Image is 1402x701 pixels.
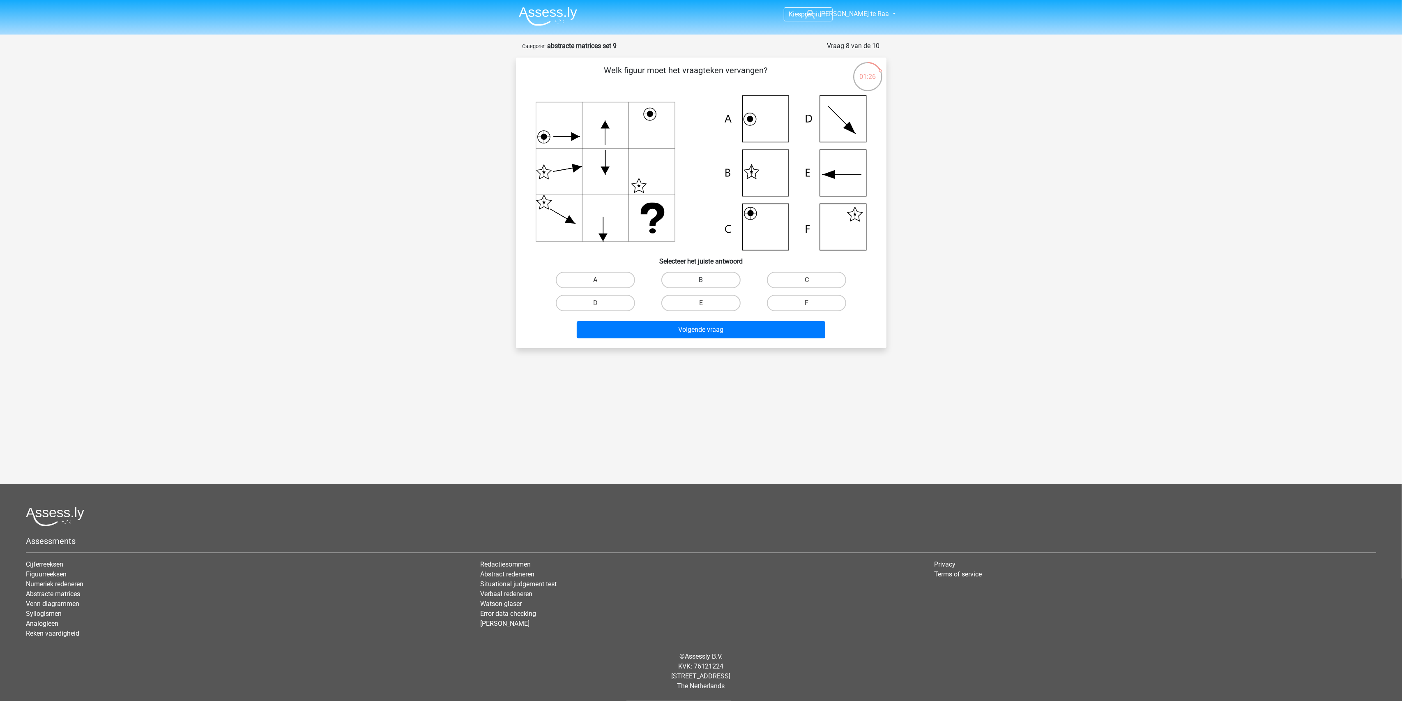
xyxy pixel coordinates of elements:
button: Volgende vraag [577,321,825,338]
a: [PERSON_NAME] [480,620,529,627]
a: Assessly B.V. [685,652,723,660]
a: Kiespremium [784,9,832,20]
a: Venn diagrammen [26,600,79,608]
img: Assessly logo [26,507,84,526]
label: D [556,295,635,311]
div: © KVK: 76121224 [STREET_ADDRESS] The Netherlands [20,645,1382,698]
label: B [661,272,741,288]
a: Abstracte matrices [26,590,80,598]
a: Verbaal redeneren [480,590,532,598]
label: A [556,272,635,288]
a: Figuurreeksen [26,570,67,578]
span: [PERSON_NAME] te Raa [820,10,889,18]
a: Redactiesommen [480,560,531,568]
a: Watson glaser [480,600,522,608]
h5: Assessments [26,536,1376,546]
p: Welk figuur moet het vraagteken vervangen? [529,64,843,89]
label: F [767,295,846,311]
a: Analogieen [26,620,58,627]
span: premium [801,10,827,18]
a: Reken vaardigheid [26,629,79,637]
strong: abstracte matrices set 9 [548,42,617,50]
h6: Selecteer het juiste antwoord [529,251,873,265]
div: 01:26 [852,61,883,82]
a: Abstract redeneren [480,570,534,578]
label: C [767,272,846,288]
a: Syllogismen [26,610,62,618]
a: Privacy [934,560,955,568]
img: Assessly [519,7,577,26]
a: Situational judgement test [480,580,557,588]
a: [PERSON_NAME] te Raa [802,9,890,19]
span: Kies [789,10,801,18]
a: Numeriek redeneren [26,580,83,588]
a: Error data checking [480,610,536,618]
div: Vraag 8 van de 10 [827,41,880,51]
a: Terms of service [934,570,982,578]
small: Categorie: [523,43,546,49]
label: E [661,295,741,311]
a: Cijferreeksen [26,560,63,568]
